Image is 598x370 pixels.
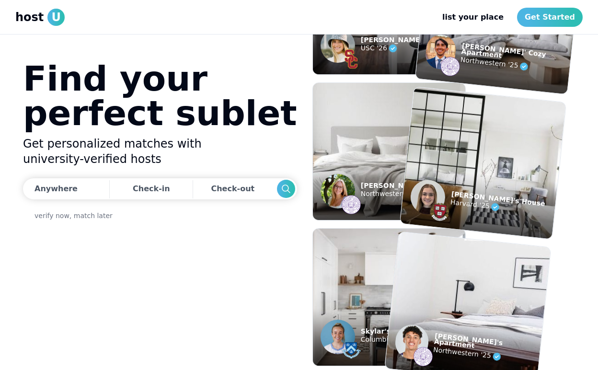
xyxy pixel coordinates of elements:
img: example listing host [321,28,355,63]
img: example listing host [413,346,434,367]
a: hostU [15,9,65,26]
p: Columbia '24 [361,334,416,346]
div: Dates trigger [23,178,297,199]
img: example listing host [321,174,355,208]
a: Get Started [517,8,583,27]
span: host [15,10,44,25]
p: Northwestern '24 [361,188,453,200]
img: example listing host [321,320,355,354]
p: [PERSON_NAME]'s House [451,191,545,207]
img: example listing host [394,323,430,361]
button: Search [277,180,295,198]
img: example listing [313,229,465,366]
img: example listing host [342,341,361,360]
div: Check-in [133,179,170,198]
p: Northwestern '25 [460,54,570,77]
p: [PERSON_NAME]'s Apartment [434,333,541,355]
img: example listing host [409,178,447,216]
a: list your place [435,8,511,27]
img: example listing host [429,201,450,222]
img: example listing [400,87,566,239]
p: [PERSON_NAME] Studio [361,37,450,43]
img: example listing host [424,33,457,70]
img: example listing host [439,56,460,77]
img: example listing [313,83,465,220]
button: Anywhere [23,178,107,199]
p: Northwestern '25 [433,344,540,367]
div: Anywhere [34,183,78,195]
a: verify now, match later [34,211,113,220]
p: [PERSON_NAME]'s Room [361,183,453,188]
span: U [47,9,65,26]
p: Skylar's Place [361,328,416,334]
p: USC '26 [361,43,450,54]
h1: Find your perfect sublet [23,61,297,130]
p: Harvard '25 [450,197,545,218]
img: example listing host [342,49,361,69]
nav: Main [435,8,583,27]
p: [PERSON_NAME]' Cozy Apartment [461,43,571,66]
h2: Get personalized matches with university-verified hosts [23,136,297,167]
div: Check-out [211,179,258,198]
img: example listing host [342,195,361,214]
